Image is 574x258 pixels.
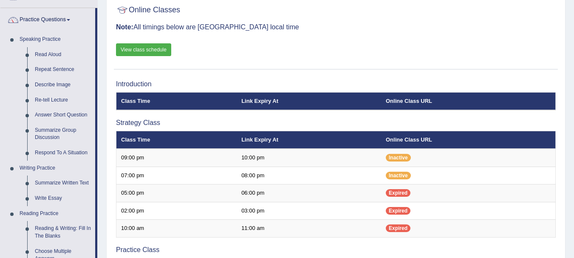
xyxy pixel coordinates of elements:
td: 10:00 am [116,220,237,238]
a: Writing Practice [16,161,95,176]
td: 02:00 pm [116,202,237,220]
a: Practice Questions [0,8,95,29]
td: 05:00 pm [116,184,237,202]
td: 09:00 pm [116,149,237,167]
span: Inactive [386,172,411,179]
td: 10:00 pm [237,149,381,167]
td: 03:00 pm [237,202,381,220]
a: Write Essay [31,191,95,206]
a: Answer Short Question [31,108,95,123]
b: Note: [116,23,133,31]
th: Online Class URL [381,131,556,149]
a: Speaking Practice [16,32,95,47]
a: Reading Practice [16,206,95,221]
td: 11:00 am [237,220,381,238]
th: Link Expiry At [237,131,381,149]
a: Re-tell Lecture [31,93,95,108]
a: Summarize Group Discussion [31,123,95,145]
h3: Introduction [116,80,556,88]
a: Repeat Sentence [31,62,95,77]
th: Class Time [116,131,237,149]
th: Class Time [116,92,237,110]
h3: All timings below are [GEOGRAPHIC_DATA] local time [116,23,556,31]
h2: Online Classes [116,4,180,17]
td: 08:00 pm [237,167,381,184]
a: Read Aloud [31,47,95,62]
th: Link Expiry At [237,92,381,110]
span: Expired [386,207,410,215]
a: View class schedule [116,43,171,56]
span: Inactive [386,154,411,162]
h3: Strategy Class [116,119,556,127]
span: Expired [386,224,410,232]
td: 07:00 pm [116,167,237,184]
span: Expired [386,189,410,197]
a: Respond To A Situation [31,145,95,161]
h3: Practice Class [116,246,556,254]
th: Online Class URL [381,92,556,110]
a: Describe Image [31,77,95,93]
td: 06:00 pm [237,184,381,202]
a: Reading & Writing: Fill In The Blanks [31,221,95,244]
a: Summarize Written Text [31,176,95,191]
